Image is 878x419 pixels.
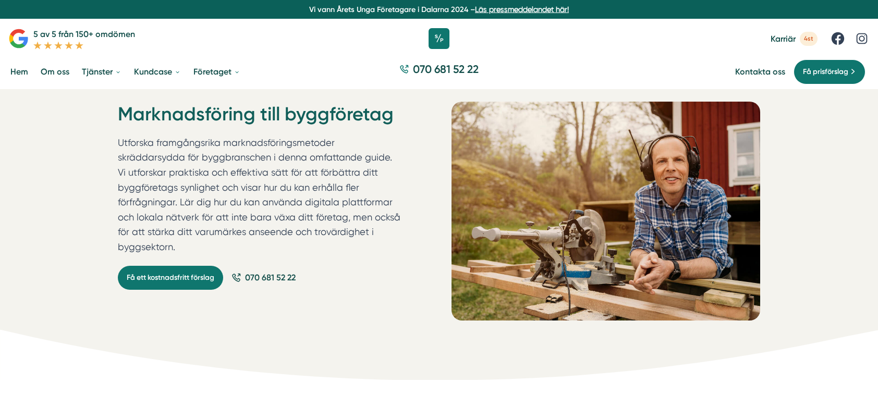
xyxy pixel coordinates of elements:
[8,58,30,85] a: Hem
[191,58,242,85] a: Företaget
[132,58,183,85] a: Kundcase
[794,59,865,84] a: Få prisförslag
[39,58,71,85] a: Om oss
[245,271,296,284] span: 070 681 52 22
[452,102,760,321] img: Marknadsföring till byggföretag
[735,67,785,77] a: Kontakta oss
[803,66,848,78] span: Få prisförslag
[800,32,818,46] span: 4st
[80,58,124,85] a: Tjänster
[413,61,479,77] span: 070 681 52 22
[231,271,296,284] a: 070 681 52 22
[475,5,569,14] a: Läs pressmeddelandet här!
[395,61,483,82] a: 070 681 52 22
[118,102,401,135] h1: Marknadsföring till byggföretag
[4,4,874,15] p: Vi vann Årets Unga Företagare i Dalarna 2024 –
[771,34,796,44] span: Karriär
[771,32,818,46] a: Karriär 4st
[118,266,223,290] a: Få ett kostnadsfritt förslag
[118,135,401,260] p: Utforska framgångsrika marknadsföringsmetoder skräddarsydda för byggbranschen i denna omfattande ...
[33,28,135,41] p: 5 av 5 från 150+ omdömen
